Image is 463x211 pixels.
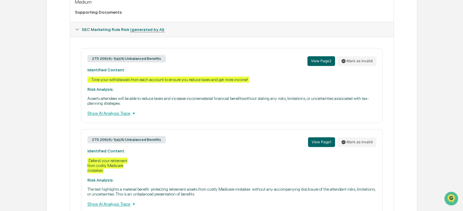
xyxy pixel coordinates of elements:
p: How can we help? [6,13,110,22]
p: The text highlights a material benefit protecting retirement assets from costly Medicare mistakes... [87,187,376,196]
span: Preclearance [12,77,39,83]
a: 🔎Data Lookup [4,86,41,97]
strong: Identified Content: [87,148,125,153]
div: Show AI Analysis Trace [87,110,376,117]
div: 275.206(4)-1(a)(4) Unbalanced Benefits [87,55,166,62]
div: SEC Marketing Rule Risk (generated by AI) [70,22,394,37]
div: 🔎 [6,89,11,94]
span: Attestations [50,77,75,83]
div: Start new chat [21,46,100,53]
span: SEC Marketing Rule Risk [82,27,164,32]
button: View Page2 [307,56,335,66]
div: 🗄️ [44,77,49,82]
button: View Page1 [308,137,335,147]
span: Data Lookup [12,88,38,94]
strong: Risk Analysis: [87,178,114,182]
button: Mark as invalid [337,56,376,66]
input: Clear [16,28,100,34]
button: Start new chat [103,48,110,56]
span: Pylon [60,103,73,107]
div: We're available if you need us! [21,53,77,57]
u: (generated by AI) [130,27,164,32]
button: Mark as invalid [337,137,376,147]
a: 🖐️Preclearance [4,74,42,85]
div: 🖐️ [6,77,11,82]
div: 275.206(4)-1(a)(4) Unbalanced Benefits [87,136,166,143]
div: Defend your retirement from costly Medicare mistakes [87,158,127,173]
img: 1746055101610-c473b297-6a78-478c-a979-82029cc54cd1 [6,46,17,57]
iframe: Open customer support [444,191,460,207]
strong: Identified Content: [87,67,125,72]
a: Powered byPylon [43,103,73,107]
div: - Time your withdrawals from each account to ensure you reduce taxes and get more income! [87,77,249,83]
div: Show AI Analysis Trace [87,201,376,207]
strong: Risk Analysis: [87,87,114,92]
div: Supporting Documents [75,10,389,15]
p: Asserts attendees will be able to reduce taxes and increase incomematerial financial benefitswith... [87,96,376,106]
a: 🗄️Attestations [42,74,78,85]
